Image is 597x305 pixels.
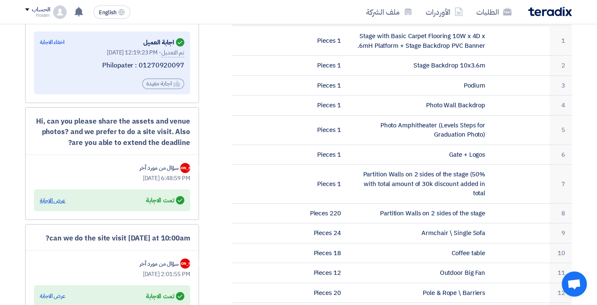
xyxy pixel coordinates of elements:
div: تمت الاجابة [146,290,184,302]
td: 20 Pieces [290,283,348,303]
img: profile_test.png [53,5,67,19]
td: 2 [550,56,572,76]
td: Photo Amphitheater (Levels Steps for Graduation Photo) [348,115,492,145]
td: Photo Wall Backdrop [348,96,492,116]
div: can we do the site visit [DATE] at 10:00am? [34,233,190,244]
div: اخفاء الاجابة [40,38,65,47]
td: 7 [550,165,572,204]
div: [DATE] 6:48:59 PM [34,174,190,183]
td: 1 Pieces [290,96,348,116]
td: 18 Pieces [290,243,348,263]
td: 5 [550,115,572,145]
a: Open chat [562,271,587,297]
span: تم التعديل [161,48,184,57]
td: 1 Pieces [290,165,348,204]
div: Philopater : 01270920097 [40,61,184,70]
td: 24 Pieces [290,223,348,243]
div: [DATE] 2:01:55 PM [34,270,190,279]
td: 1 Pieces [290,115,348,145]
div: [PERSON_NAME] [180,163,190,173]
a: الأوردرات [419,2,470,22]
img: Teradix logo [528,7,572,16]
div: عرض الاجابة [40,196,65,205]
td: Pole & Rope \ Barriers [348,283,492,303]
td: 1 Pieces [290,145,348,165]
span: English [99,10,116,16]
div: الحساب [32,6,50,13]
td: 3 [550,75,572,96]
div: اجابة العميل [143,36,184,48]
td: 6 [550,145,572,165]
td: 1 Pieces [290,56,348,76]
td: Podium [348,75,492,96]
div: [PERSON_NAME] [180,258,190,269]
td: 1 Pieces [290,75,348,96]
div: [DATE] 12:19:23 PM - [40,48,184,57]
div: سؤال من مورد آخر [140,259,178,268]
td: 11 [550,263,572,283]
button: English [93,5,130,19]
td: Coffee table [348,243,492,263]
td: 12 [550,283,572,303]
td: Stage with Basic Carpet Flooring 10W x 4D x .6mH Platform + Stage Backdrop PVC Banner [348,26,492,56]
div: Hosam [25,13,50,18]
td: 10 [550,243,572,263]
div: تمت الاجابة [146,194,184,206]
a: الطلبات [470,2,518,22]
td: 12 Pieces [290,263,348,283]
td: 1 [550,26,572,56]
td: 9 [550,223,572,243]
td: 4 [550,96,572,116]
td: Partition Walls on 2 sides of the stage (50% with total amount of 30k discount added in total [348,165,492,204]
td: Outdoor Big Fan [348,263,492,283]
div: عرض الاجابة [40,292,65,300]
td: 1 Pieces [290,26,348,56]
div: اجابة مفيدة [142,78,184,89]
td: Stage Backdrop 10x3.6m [348,56,492,76]
td: Gate + Logos [348,145,492,165]
td: Partition Walls on 2 sides of the stage [348,203,492,223]
div: Hi, can you please share the assets and venue photos? and we prefer to do a site visit. Also are ... [34,116,190,148]
td: 8 [550,203,572,223]
td: Armchair \ Single Sofa [348,223,492,243]
a: ملف الشركة [359,2,419,22]
div: سؤال من مورد آخر [140,163,178,172]
td: 220 Pieces [290,203,348,223]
